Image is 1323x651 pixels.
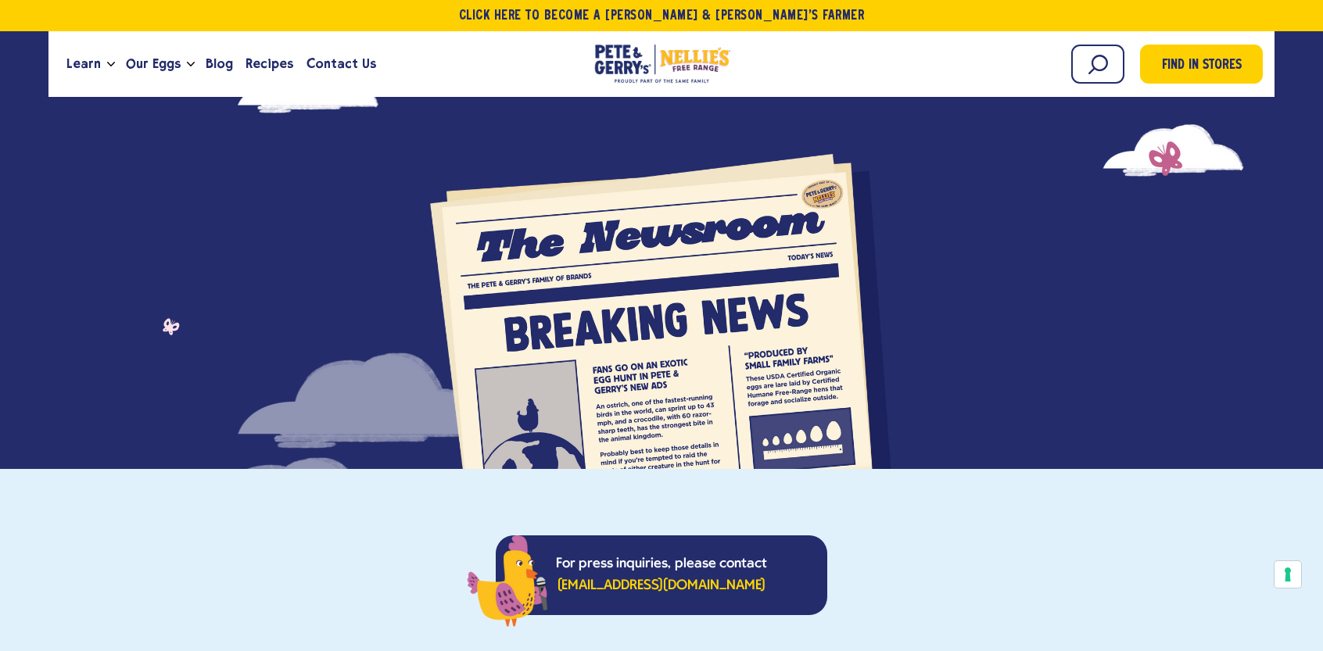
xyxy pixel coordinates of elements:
[558,578,765,595] a: [EMAIL_ADDRESS][DOMAIN_NAME]
[1071,45,1124,84] input: Search
[120,43,187,85] a: Our Eggs
[126,54,181,73] span: Our Eggs
[1162,55,1242,77] span: Find in Stores
[60,43,107,85] a: Learn
[107,62,115,67] button: Open the dropdown menu for Learn
[199,43,239,85] a: Blog
[1140,45,1263,84] a: Find in Stores
[307,54,376,73] span: Contact Us
[239,43,299,85] a: Recipes
[538,553,785,597] p: For press inquiries, please contact
[187,62,195,67] button: Open the dropdown menu for Our Eggs
[206,54,233,73] span: Blog
[246,54,293,73] span: Recipes
[66,54,101,73] span: Learn
[300,43,382,85] a: Contact Us
[1275,561,1301,588] button: Your consent preferences for tracking technologies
